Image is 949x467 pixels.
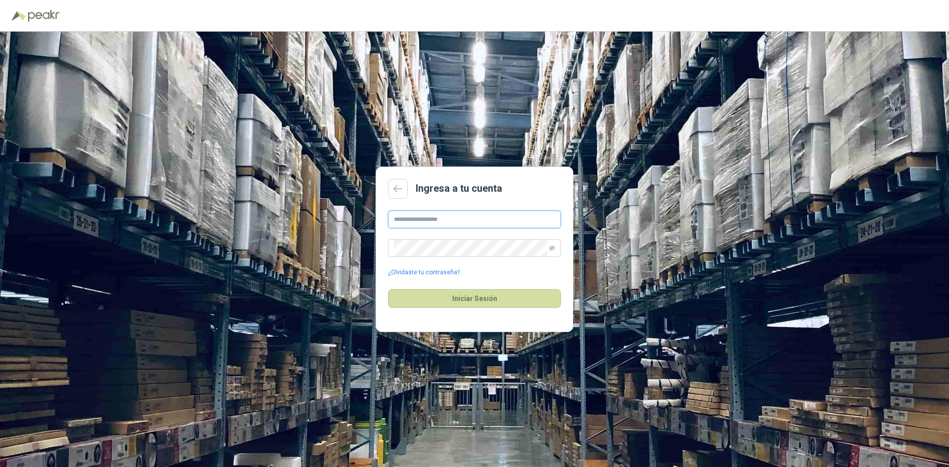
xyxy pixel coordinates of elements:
h2: Ingresa a tu cuenta [416,181,502,196]
a: ¿Olvidaste tu contraseña? [388,268,460,277]
button: Iniciar Sesión [388,289,561,308]
img: Peakr [28,10,59,22]
img: Logo [12,11,26,21]
span: eye-invisible [549,245,555,251]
